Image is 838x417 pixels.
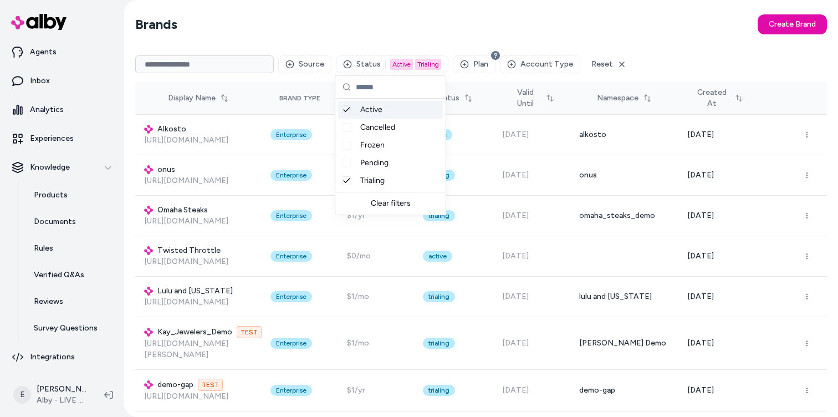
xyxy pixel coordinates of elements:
td: onus [570,155,678,196]
a: Integrations [4,344,120,370]
h3: Twisted Throttle [144,245,253,256]
p: Analytics [30,104,64,115]
span: [DATE] [687,385,714,395]
h3: demo-gap [144,379,253,391]
a: [URL][DOMAIN_NAME] [144,391,228,401]
p: Inbox [30,75,50,87]
button: Source [278,55,331,73]
div: Trialing [415,59,441,70]
div: Enterprise [270,210,312,221]
span: Active [360,104,382,115]
button: Display Name [161,88,236,108]
p: Survey Questions [34,323,98,334]
span: [DATE] [687,130,714,139]
td: alkosto [570,115,678,155]
p: Knowledge [30,162,70,173]
div: Enterprise [270,291,312,302]
span: E [13,386,31,404]
a: Survey Questions [23,315,120,342]
div: [DATE] [502,385,561,396]
img: alby Logo [144,328,153,337]
a: [URL][DOMAIN_NAME] [144,176,228,185]
a: Reviews [23,288,120,315]
button: Plan [453,55,495,73]
span: [DATE] [687,338,714,348]
p: Products [34,190,68,201]
div: Enterprise [270,129,312,140]
a: Experiences [4,125,120,152]
p: Reviews [34,296,63,307]
td: omaha_steaks_demo [570,196,678,236]
a: [URL][DOMAIN_NAME][PERSON_NAME] [144,339,228,359]
p: [PERSON_NAME] [37,384,86,395]
p: Experiences [30,133,74,144]
img: alby Logo [11,14,67,30]
button: Namespace [590,88,658,108]
p: Documents [34,216,76,227]
h3: Alkosto [144,124,253,135]
img: alby Logo [144,287,153,296]
a: Products [23,182,120,208]
div: trialing [423,385,455,396]
button: Reset [585,55,633,73]
button: Valid Until [502,83,561,114]
button: Created At [687,83,750,114]
span: Trialing [360,175,385,186]
td: [PERSON_NAME] Demo [570,317,678,370]
div: trialing [423,338,455,349]
div: [DATE] [502,291,561,302]
div: [DATE] [502,210,561,221]
div: $1/mo [347,338,406,349]
a: [URL][DOMAIN_NAME] [144,216,228,226]
div: trialing [423,291,455,302]
span: Frozen [360,140,385,151]
button: Account Type [500,55,580,73]
a: [URL][DOMAIN_NAME] [144,257,228,266]
a: Agents [4,39,120,65]
h3: Kay_Jewelers_Demo [144,326,253,338]
a: Inbox [4,68,120,94]
h2: Brands [135,16,177,33]
p: Rules [34,243,53,254]
span: Alby - LIVE on [DOMAIN_NAME] [37,395,86,406]
p: Verified Q&As [34,269,84,281]
span: TEST [198,379,223,391]
img: alby Logo [144,165,153,174]
h3: Lulu and [US_STATE] [144,286,253,297]
button: Status [428,88,479,108]
div: Enterprise [270,251,312,262]
td: lulu and [US_STATE] [570,277,678,317]
a: Documents [23,208,120,235]
h3: Omaha Steaks [144,205,253,216]
div: $1/yr [347,385,406,396]
h3: onus [144,164,253,175]
a: [URL][DOMAIN_NAME] [144,297,228,307]
button: StatusActiveTrialing [336,55,448,73]
a: Rules [23,235,120,262]
div: trialing [423,210,455,221]
a: Verified Q&As [23,262,120,288]
div: [DATE] [502,338,561,349]
a: [URL][DOMAIN_NAME] [144,135,228,145]
div: $1/mo [347,291,406,302]
div: Active [390,59,413,70]
div: [DATE] [502,129,561,140]
img: alby Logo [144,125,153,134]
div: $1/yr [347,210,406,221]
span: Pending [360,157,389,169]
div: Clear filters [338,195,443,212]
div: [DATE] [502,251,561,262]
p: Integrations [30,352,75,363]
td: demo-gap [570,370,678,411]
span: [DATE] [687,251,714,261]
button: Knowledge [4,154,120,181]
p: Agents [30,47,57,58]
div: $0/mo [347,251,406,262]
img: alby Logo [144,246,153,255]
div: Enterprise [270,170,312,181]
div: Enterprise [270,338,312,349]
div: active [423,251,452,262]
div: [DATE] [502,170,561,181]
img: alby Logo [144,206,153,215]
span: TEST [237,326,262,338]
